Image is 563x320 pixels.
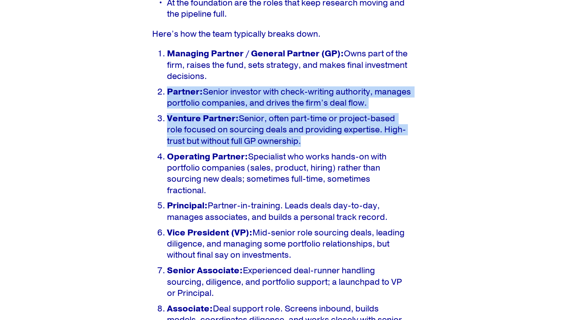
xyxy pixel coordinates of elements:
[167,48,411,82] p: Owns part of the firm, raises the fund, sets strategy, and makes final investment decisions.
[152,29,411,40] p: Here’s how the team typically breaks down.
[167,303,213,314] strong: Associate:
[167,86,203,98] strong: Partner:
[167,265,243,276] strong: Senior Associate:
[167,113,411,147] p: Senior, often part-time or project-based role focused on sourcing deals and providing expertise. ...
[167,151,411,196] p: Specialist who works hands-on with portfolio companies (sales, product, hiring) rather than sourc...
[167,151,248,162] strong: Operating Partner:
[167,227,411,261] p: Mid-senior role sourcing deals, leading diligence, and managing some portfolio relationships, but...
[167,48,344,59] strong: Managing Partner / General Partner (GP):
[167,265,411,299] p: Experienced deal-runner handling sourcing, diligence, and portfolio support; a launchpad to VP or...
[167,86,411,109] p: Senior investor with check-writing authority, manages portfolio companies, and drives the firm’s ...
[167,200,208,211] strong: Principal:
[167,113,239,124] strong: Venture Partner:
[167,200,411,223] p: Partner-in-training. Leads deals day-to-day, manages associates, and builds a personal track record.
[167,227,252,238] strong: Vice President (VP):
